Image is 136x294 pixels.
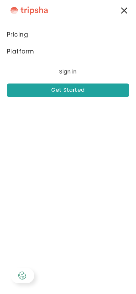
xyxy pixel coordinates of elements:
a: Sign in [7,68,129,76]
div: menu [116,3,129,19]
div: Sign in [7,69,129,74]
a: Platform [7,43,129,60]
a: home [7,6,60,15]
a: Pricing [7,26,129,43]
a: Get Started [7,84,129,97]
img: Tripsha Logo [10,6,48,15]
